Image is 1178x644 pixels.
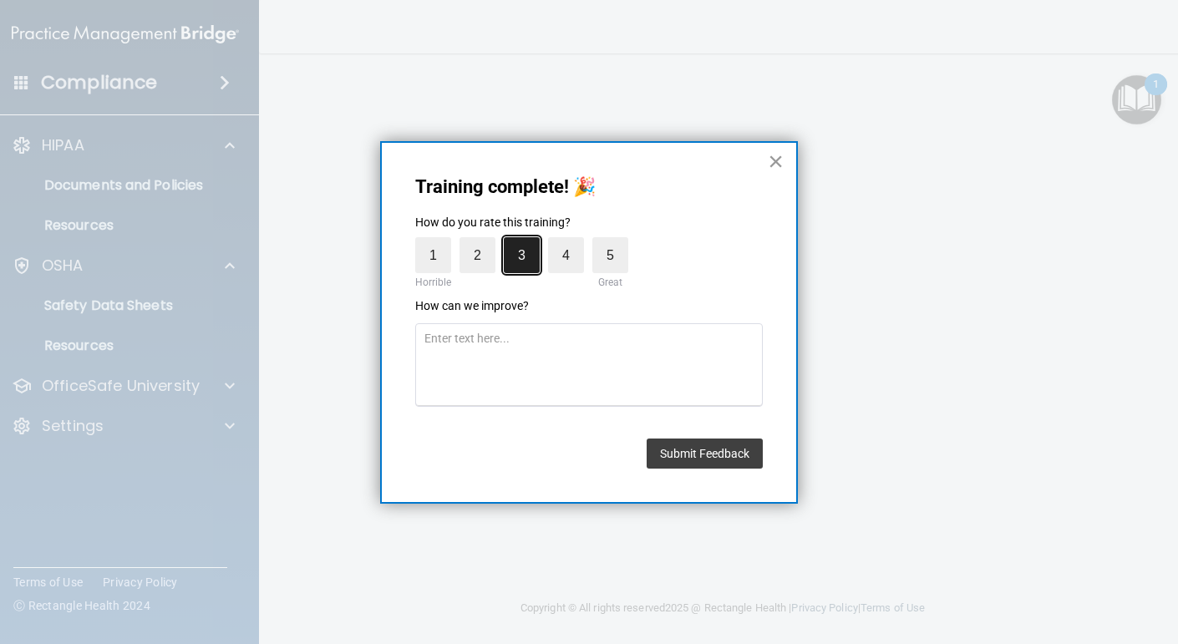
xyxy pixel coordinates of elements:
label: 4 [548,237,584,273]
label: 3 [504,237,540,273]
button: Submit Feedback [647,439,763,469]
button: Close [768,148,784,175]
label: 1 [415,237,451,273]
div: Horrible [411,273,455,292]
p: Training complete! 🎉 [415,176,763,198]
p: How can we improve? [415,298,763,315]
label: 5 [592,237,628,273]
p: How do you rate this training? [415,215,763,231]
label: 2 [460,237,495,273]
div: Great [592,273,628,292]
